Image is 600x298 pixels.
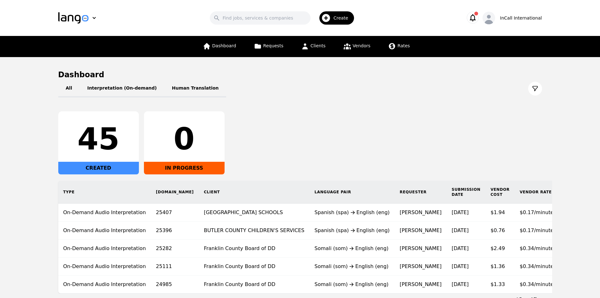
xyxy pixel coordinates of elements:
[199,36,240,57] a: Dashboard
[250,36,287,57] a: Requests
[500,15,542,21] div: InCall International
[447,181,485,204] th: Submission Date
[452,209,469,215] time: [DATE]
[151,222,199,240] td: 25396
[149,124,220,154] div: 0
[199,258,309,276] td: Franklin County Board of DD
[58,222,151,240] td: On-Demand Audio Interpretation
[395,204,447,222] td: [PERSON_NAME]
[199,204,309,222] td: [GEOGRAPHIC_DATA] SCHOOLS
[315,263,390,270] div: Somali (som) English (eng)
[452,245,469,251] time: [DATE]
[58,276,151,294] td: On-Demand Audio Interpretation
[485,276,515,294] td: $1.33
[63,124,134,154] div: 45
[452,227,469,233] time: [DATE]
[58,258,151,276] td: On-Demand Audio Interpretation
[485,222,515,240] td: $0.76
[520,245,554,251] span: $0.34/minute
[515,181,559,204] th: Vendor Rate
[199,181,309,204] th: Client
[144,162,225,174] div: IN PROGRESS
[334,15,353,21] span: Create
[151,258,199,276] td: 25111
[199,240,309,258] td: Franklin County Board of DD
[520,227,554,233] span: $0.17/minute
[395,181,447,204] th: Requester
[485,181,515,204] th: Vendor Cost
[151,276,199,294] td: 24985
[263,43,283,48] span: Requests
[315,209,390,216] div: Spanish (spa) English (eng)
[452,263,469,269] time: [DATE]
[395,222,447,240] td: [PERSON_NAME]
[58,162,139,174] div: CREATED
[58,12,89,24] img: Logo
[58,204,151,222] td: On-Demand Audio Interpretation
[58,181,151,204] th: Type
[199,276,309,294] td: Franklin County Board of DD
[452,281,469,287] time: [DATE]
[485,240,515,258] td: $2.49
[80,80,164,97] button: Interpretation (On-demand)
[210,11,311,25] input: Find jobs, services & companies
[395,240,447,258] td: [PERSON_NAME]
[310,181,395,204] th: Language Pair
[485,258,515,276] td: $1.36
[297,36,329,57] a: Clients
[58,80,80,97] button: All
[151,181,199,204] th: [DOMAIN_NAME]
[311,9,358,27] button: Create
[483,12,542,24] button: InCall International
[395,258,447,276] td: [PERSON_NAME]
[151,204,199,222] td: 25407
[397,43,410,48] span: Rates
[164,80,226,97] button: Human Translation
[395,276,447,294] td: [PERSON_NAME]
[520,263,554,269] span: $0.34/minute
[315,227,390,234] div: Spanish (spa) English (eng)
[528,82,542,96] button: Filter
[520,281,554,287] span: $0.34/minute
[315,245,390,252] div: Somali (som) English (eng)
[212,43,236,48] span: Dashboard
[384,36,414,57] a: Rates
[311,43,326,48] span: Clients
[58,70,542,80] h1: Dashboard
[340,36,374,57] a: Vendors
[353,43,370,48] span: Vendors
[151,240,199,258] td: 25282
[520,209,554,215] span: $0.17/minute
[315,281,390,288] div: Somali (som) English (eng)
[199,222,309,240] td: BUTLER COUNTY CHILDREN'S SERVICES
[485,204,515,222] td: $1.94
[58,240,151,258] td: On-Demand Audio Interpretation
